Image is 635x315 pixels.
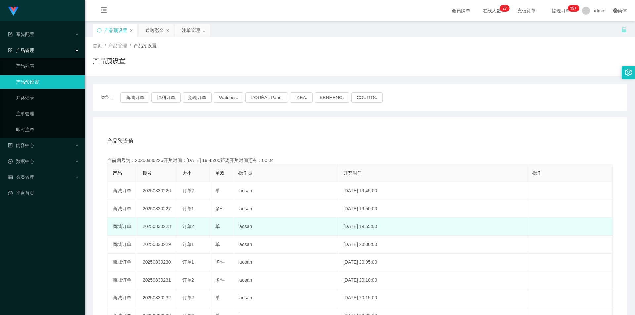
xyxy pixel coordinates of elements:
[233,218,338,236] td: laosan
[107,271,137,289] td: 商城订单
[215,170,225,176] span: 单双
[183,92,212,103] button: 兑现订单
[233,182,338,200] td: laosan
[137,218,177,236] td: 20250830228
[568,5,579,12] sup: 1033
[214,92,243,103] button: Watsons.
[215,277,225,283] span: 多件
[145,24,164,37] div: 赠送彩金
[113,170,122,176] span: 产品
[8,143,34,148] span: 内容中心
[182,170,191,176] span: 大小
[233,254,338,271] td: laosan
[290,92,313,103] button: IKEA.
[480,8,505,13] span: 在线人数
[338,200,527,218] td: [DATE] 19:50:00
[137,289,177,307] td: 20250830232
[215,188,220,193] span: 单
[514,8,539,13] span: 充值订单
[182,188,194,193] span: 订单2
[182,242,194,247] span: 订单1
[151,92,181,103] button: 福利订单
[8,32,34,37] span: 系统配置
[107,218,137,236] td: 商城订单
[182,277,194,283] span: 订单2
[8,175,34,180] span: 会员管理
[93,43,102,48] span: 首页
[16,75,79,89] a: 产品预设置
[107,200,137,218] td: 商城订单
[137,200,177,218] td: 20250830227
[182,24,200,37] div: 注单管理
[182,206,194,211] span: 订单1
[182,295,194,300] span: 订单2
[621,27,627,33] i: 图标: unlock
[343,170,362,176] span: 开奖时间
[16,91,79,104] a: 开奖记录
[215,206,225,211] span: 多件
[215,295,220,300] span: 单
[8,159,34,164] span: 数据中心
[8,143,13,148] i: 图标: profile
[182,259,194,265] span: 订单1
[351,92,383,103] button: COURTS.
[215,242,220,247] span: 单
[166,29,170,33] i: 图标: close
[8,159,13,164] i: 图标: check-circle-o
[338,236,527,254] td: [DATE] 20:00:00
[107,254,137,271] td: 商城订单
[134,43,157,48] span: 产品预设置
[107,182,137,200] td: 商城订单
[137,254,177,271] td: 20250830230
[8,48,34,53] span: 产品管理
[137,271,177,289] td: 20250830231
[338,254,527,271] td: [DATE] 20:05:00
[8,48,13,53] i: 图标: appstore-o
[338,182,527,200] td: [DATE] 19:45:00
[8,175,13,179] i: 图标: table
[245,92,288,103] button: L'ORÉAL Paris.
[130,43,131,48] span: /
[137,236,177,254] td: 20250830229
[505,5,507,12] p: 7
[93,0,115,21] i: 图标: menu-fold
[108,43,127,48] span: 产品管理
[613,8,618,13] i: 图标: global
[93,56,126,66] h1: 产品预设置
[107,137,134,145] span: 产品预设值
[137,182,177,200] td: 20250830226
[238,170,252,176] span: 操作员
[532,170,542,176] span: 操作
[16,59,79,73] a: 产品列表
[315,92,349,103] button: SENHENG.
[16,107,79,120] a: 注单管理
[233,236,338,254] td: laosan
[107,236,137,254] td: 商城订单
[182,224,194,229] span: 订单2
[8,186,79,200] a: 图标: dashboard平台首页
[16,123,79,136] a: 即时注单
[625,69,632,76] i: 图标: setting
[107,157,613,164] div: 当前期号为：20250830226开奖时间：[DATE] 19:45:00距离开奖时间还有：00:04
[143,170,152,176] span: 期号
[97,28,102,33] i: 图标: sync
[500,5,509,12] sup: 27
[233,200,338,218] td: laosan
[233,289,338,307] td: laosan
[215,259,225,265] span: 多件
[202,29,206,33] i: 图标: close
[104,24,127,37] div: 产品预设置
[338,271,527,289] td: [DATE] 20:10:00
[338,218,527,236] td: [DATE] 19:55:00
[101,92,120,103] span: 类型：
[120,92,149,103] button: 商城订单
[107,289,137,307] td: 商城订单
[129,29,133,33] i: 图标: close
[8,7,19,16] img: logo.9652507e.png
[233,271,338,289] td: laosan
[8,32,13,37] i: 图标: form
[215,224,220,229] span: 单
[338,289,527,307] td: [DATE] 20:15:00
[105,43,106,48] span: /
[548,8,573,13] span: 提现订单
